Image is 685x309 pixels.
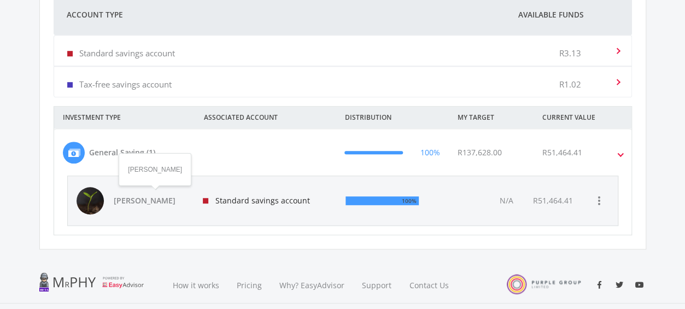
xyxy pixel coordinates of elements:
div: MY TARGET [449,107,534,129]
p: R3.13 [559,48,581,59]
div: CURRENT VALUE [534,107,646,129]
div: General Saving (1) [89,147,155,158]
div: R51,464.41 [542,147,582,158]
a: Contact Us [401,267,459,304]
i: more_vert [592,194,605,207]
a: How it works [164,267,228,304]
span: Available Funds [518,9,583,20]
span: Account Type [67,8,123,21]
p: R1.02 [559,79,581,90]
button: more_vert [588,190,610,212]
div: R51,464.41 [532,195,572,206]
div: 100% [420,147,440,158]
div: DISTRIBUTION [336,107,449,129]
mat-expansion-panel-header: Standard savings account R3.13 [54,36,631,66]
mat-expansion-panel-header: Tax-free savings account R1.02 [54,67,631,97]
span: [PERSON_NAME] [114,195,190,206]
div: ASSOCIATED ACCOUNT [195,107,336,129]
div: General Saving (1) 100% R137,628.00 R51,464.41 [54,176,631,235]
div: INVESTMENT TYPE [54,107,195,129]
p: Standard savings account [79,48,175,59]
div: Your Available Funds i Account Type Available Funds [54,35,632,97]
a: Pricing [228,267,271,304]
div: Standard savings account [194,176,337,225]
div: 100% [399,195,417,206]
span: R137,628.00 [458,147,502,158]
p: Tax-free savings account [79,79,172,90]
mat-expansion-panel-header: General Saving (1) 100% R137,628.00 R51,464.41 [54,129,631,176]
span: N/A [499,195,513,206]
a: Support [353,267,401,304]
a: Why? EasyAdvisor [271,267,353,304]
